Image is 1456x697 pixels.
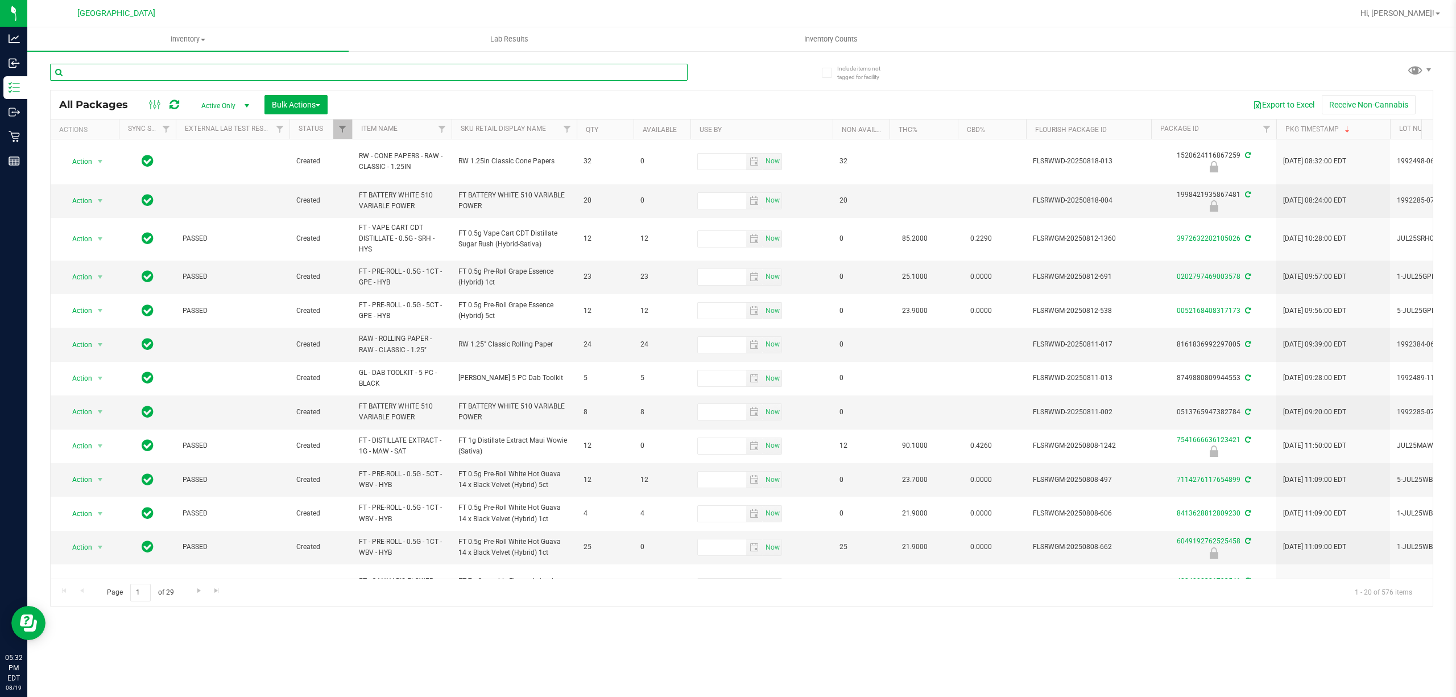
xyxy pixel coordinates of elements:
span: [DATE] 09:57:00 EDT [1283,271,1346,282]
span: select [93,269,107,285]
a: Go to the next page [191,584,207,599]
a: 6049192762525458 [1177,537,1240,545]
inline-svg: Reports [9,155,20,167]
span: select [93,193,107,209]
span: FT - DISTILLATE EXTRACT - 1G - MAW - SAT [359,435,445,457]
span: 0 [640,156,684,167]
span: select [746,370,763,386]
span: 0 [839,475,883,485]
span: Set Current date [763,192,782,209]
span: 20 [839,195,883,206]
span: PASSED [183,475,283,485]
span: select [746,193,763,209]
p: 08/19 [5,683,22,692]
span: PASSED [183,233,283,244]
span: select [746,404,763,420]
div: Newly Received [1149,161,1278,172]
span: FT BATTERY WHITE 510 VARIABLE POWER [359,401,445,423]
span: 32 [584,156,627,167]
span: Set Current date [763,269,782,285]
span: Sync from Compliance System [1243,509,1251,517]
span: Set Current date [763,370,782,387]
span: Created [296,407,345,418]
span: Action [62,154,93,170]
span: select [746,337,763,353]
a: Filter [558,119,577,139]
span: 5 [640,373,684,383]
span: 12 [584,440,627,451]
a: Available [643,126,677,134]
span: In Sync [142,438,154,453]
span: select [93,404,107,420]
div: 0513765947382784 [1149,407,1278,418]
a: Go to the last page [209,584,225,599]
a: Status [299,125,323,133]
span: 21.9000 [896,539,933,555]
span: 0.4260 [965,438,998,454]
span: select [93,337,107,353]
span: FT - PRE-ROLL - 0.5G - 5CT - GPE - HYB [359,300,445,321]
div: 8161836992297005 [1149,339,1278,350]
span: 4 [584,508,627,519]
span: In Sync [142,269,154,284]
span: FLSRWGM-20250812-691 [1033,271,1144,282]
span: PASSED [183,271,283,282]
inline-svg: Outbound [9,106,20,118]
input: Search Package ID, Item Name, SKU, Lot or Part Number... [50,64,688,81]
span: Set Current date [763,230,782,247]
span: [DATE] 10:28:00 EDT [1283,233,1346,244]
span: select [93,539,107,555]
span: [DATE] 11:09:00 EDT [1283,508,1346,519]
span: GL - DAB TOOLKIT - 5 PC - BLACK [359,368,445,389]
span: 23.7000 [896,472,933,488]
span: 12 [839,440,883,451]
button: Bulk Actions [264,95,328,114]
span: Action [62,370,93,386]
a: External Lab Test Result [185,125,274,133]
span: FT - PRE-ROLL - 0.5G - 1CT - GPE - HYB [359,266,445,288]
span: PASSED [183,440,283,451]
span: [DATE] 08:32:00 EDT [1283,156,1346,167]
span: In Sync [142,153,154,169]
span: select [746,506,763,522]
span: 0 [839,407,883,418]
span: 4 [640,508,684,519]
span: Sync from Compliance System [1243,340,1251,348]
span: In Sync [142,472,154,488]
a: Filter [271,119,289,139]
span: Created [296,271,345,282]
span: In Sync [142,505,154,521]
span: Inventory Counts [789,34,873,44]
span: FLSRWGM-20250808-1242 [1033,440,1144,451]
span: select [763,269,781,285]
span: FT - PRE-ROLL - 0.5G - 5CT - WBV - HYB [359,469,445,490]
span: FT - VAPE CART CDT DISTILLATE - 0.5G - SRH - HYS [359,222,445,255]
span: 0.0000 [965,303,998,319]
span: Action [62,506,93,522]
a: CBD% [967,126,985,134]
span: [DATE] 09:39:00 EDT [1283,339,1346,350]
span: FT 7g Cannabis Flower Animal [PERSON_NAME] (Indica) [458,576,570,597]
inline-svg: Retail [9,131,20,142]
span: select [746,231,763,247]
span: 20 [584,195,627,206]
span: Action [62,438,93,454]
span: Created [296,475,345,485]
div: 1520624116867259 [1149,150,1278,172]
span: Set Current date [763,505,782,522]
button: Receive Non-Cannabis [1322,95,1416,114]
span: PASSED [183,306,283,316]
a: Package ID [1160,125,1199,133]
span: FLSRWGM-20250808-497 [1033,475,1144,485]
span: Hi, [PERSON_NAME]! [1360,9,1434,18]
span: FLSRWWD-20250811-017 [1033,339,1144,350]
a: Filter [433,119,452,139]
span: 21.9000 [896,505,933,522]
span: FT BATTERY WHITE 510 VARIABLE POWER [458,190,570,212]
span: FLSRWGM-20250812-538 [1033,306,1144,316]
span: FT - CANNABIS FLOWER - 7G - AML - IND [359,576,445,597]
span: Action [62,404,93,420]
span: 12 [640,233,684,244]
span: Sync from Compliance System [1243,374,1251,382]
span: In Sync [142,539,154,555]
